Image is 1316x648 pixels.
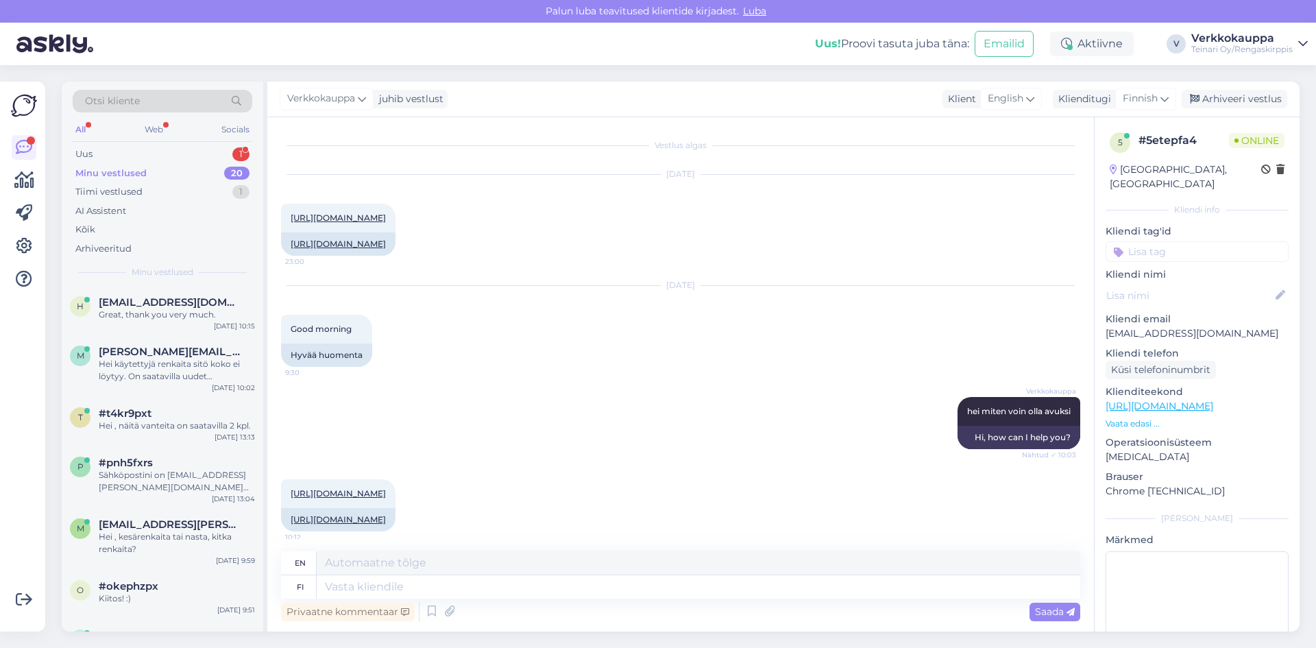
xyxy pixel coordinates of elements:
[132,266,193,278] span: Minu vestlused
[281,168,1080,180] div: [DATE]
[217,605,255,615] div: [DATE] 9:51
[99,457,153,469] span: #pnh5fxrs
[85,94,140,108] span: Otsi kliente
[75,204,126,218] div: AI Assistent
[73,121,88,139] div: All
[1106,400,1213,412] a: [URL][DOMAIN_NAME]
[216,555,255,566] div: [DATE] 9:59
[1106,312,1289,326] p: Kliendi email
[224,167,249,180] div: 20
[78,412,83,422] span: t
[1106,288,1273,303] input: Lisa nimi
[99,469,255,494] div: Sähköpostini on [EMAIL_ADDRESS][PERSON_NAME][DOMAIN_NAME] tai puh. 0505988225
[1106,326,1289,341] p: [EMAIL_ADDRESS][DOMAIN_NAME]
[942,92,976,106] div: Klient
[1191,33,1308,55] a: VerkkokauppaTeinari Oy/Rengaskirppis
[1182,90,1287,108] div: Arhiveeri vestlus
[215,432,255,442] div: [DATE] 13:13
[281,344,372,367] div: Hyvää huomenta
[1106,435,1289,450] p: Operatsioonisüsteem
[99,531,255,555] div: Hei , kesärenkaita tai nasta, kitka renkaita?
[1191,33,1293,44] div: Verkkokauppa
[99,346,241,358] span: michael.barry.official@gmail.com
[291,213,386,223] a: [URL][DOMAIN_NAME]
[99,518,241,531] span: mbm.mergim@gmail.com
[99,420,255,432] div: Hei , näitä vanteita on saatavilla 2 kpl.
[285,532,337,542] span: 10:12
[297,575,304,599] div: fi
[285,368,337,378] span: 9:30
[1123,91,1158,106] span: Finnish
[1106,484,1289,499] p: Chrome [TECHNICAL_ID]
[958,426,1080,449] div: Hi, how can I help you?
[99,358,255,383] div: Hei käytettyjä renkaita sitö koko ei löytyy. On saatavilla uudet kesärenkaat 175/65R14 Davanti DX...
[214,321,255,331] div: [DATE] 10:15
[77,523,84,533] span: m
[99,296,241,309] span: happy_kul@yahoo.com
[99,309,255,321] div: Great, thank you very much.
[232,185,249,199] div: 1
[1106,346,1289,361] p: Kliendi telefon
[75,185,143,199] div: Tiimi vestlused
[291,239,386,249] a: [URL][DOMAIN_NAME]
[1118,137,1123,147] span: 5
[281,139,1080,152] div: Vestlus algas
[11,93,37,119] img: Askly Logo
[1106,418,1289,430] p: Vaata edasi ...
[99,592,255,605] div: Kiitos! :)
[75,242,132,256] div: Arhiveeritud
[815,36,969,52] div: Proovi tasuta juba täna:
[1106,361,1216,379] div: Küsi telefoninumbrit
[1106,224,1289,239] p: Kliendi tag'id
[77,350,84,361] span: m
[219,121,252,139] div: Socials
[374,92,443,106] div: juhib vestlust
[1106,241,1289,262] input: Lisa tag
[1229,133,1284,148] span: Online
[75,167,147,180] div: Minu vestlused
[988,91,1023,106] span: English
[291,324,352,334] span: Good morning
[1106,450,1289,464] p: [MEDICAL_DATA]
[75,223,95,237] div: Kõik
[1106,512,1289,525] div: [PERSON_NAME]
[281,279,1080,291] div: [DATE]
[232,147,249,161] div: 1
[1053,92,1111,106] div: Klienditugi
[212,494,255,504] div: [DATE] 13:04
[1025,386,1076,396] span: Verkkokauppa
[1022,450,1076,460] span: Nähtud ✓ 10:03
[99,580,158,592] span: #okephzpx
[291,488,386,499] a: [URL][DOMAIN_NAME]
[1138,132,1229,149] div: # 5etepfa4
[1035,605,1075,618] span: Saada
[1167,34,1186,53] div: V
[285,256,337,267] span: 23:00
[77,301,84,311] span: h
[212,383,255,393] div: [DATE] 10:02
[1050,32,1134,56] div: Aktiivne
[1106,267,1289,282] p: Kliendi nimi
[77,585,84,595] span: o
[739,5,770,17] span: Luba
[815,37,841,50] b: Uus!
[975,31,1034,57] button: Emailid
[291,514,386,525] a: [URL][DOMAIN_NAME]
[287,91,355,106] span: Verkkokauppa
[1191,44,1293,55] div: Teinari Oy/Rengaskirppis
[1106,204,1289,216] div: Kliendi info
[1106,470,1289,484] p: Brauser
[281,603,415,621] div: Privaatne kommentaar
[1106,385,1289,399] p: Klienditeekond
[99,629,158,642] span: #eya6wsex
[142,121,166,139] div: Web
[1110,163,1261,191] div: [GEOGRAPHIC_DATA], [GEOGRAPHIC_DATA]
[967,406,1071,416] span: hei miten voin olla avuksi
[77,461,84,472] span: p
[75,147,93,161] div: Uus
[99,407,151,420] span: #t4kr9pxt
[295,551,306,575] div: en
[1106,533,1289,547] p: Märkmed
